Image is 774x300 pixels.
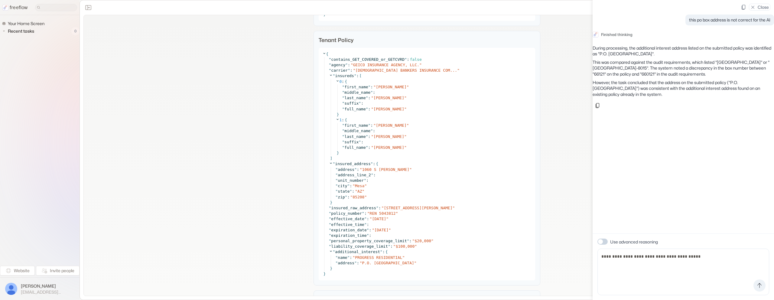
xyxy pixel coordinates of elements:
span: [PERSON_NAME] [373,134,404,139]
span: " [342,129,345,133]
span: " [329,211,331,216]
span: P.O. [GEOGRAPHIC_DATA] [362,261,414,265]
span: unit_number [338,178,364,183]
span: " [368,123,371,128]
p: This was compared against the audit requirements, which listed "[GEOGRAPHIC_DATA]" or "[GEOGRAPHI... [593,59,774,77]
span: " [366,107,368,111]
span: " [342,90,345,95]
span: : [369,233,372,238]
span: [DEMOGRAPHIC_DATA] BANKERS INSURANCE COM... [356,68,457,73]
span: : [373,161,376,167]
span: " [389,228,391,232]
span: " [412,239,415,243]
span: first_name [344,123,368,128]
span: " [336,261,338,265]
span: [PERSON_NAME] [373,145,404,150]
span: " [407,85,409,89]
span: [PERSON_NAME] [21,283,74,289]
span: " [414,261,417,265]
span: " [329,68,331,73]
p: freeflow [10,4,28,11]
span: " [333,249,335,254]
p: During processing, the additional interest address listed on the submitted policy was identified ... [593,45,774,57]
span: : [350,255,352,260]
span: effective_date [331,217,364,221]
span: [PERSON_NAME] [376,85,407,89]
span: " [382,206,384,210]
span: " [362,189,365,194]
p: Use advanced reasoning [610,239,658,245]
span: " [353,184,355,188]
span: } [324,272,326,276]
img: profile [5,283,17,295]
span: " [373,123,376,128]
span: 85208 [353,195,364,199]
span: last_name [344,96,366,100]
span: : [367,217,369,221]
span: { [376,161,378,167]
span: : [379,206,381,210]
span: [DATE] [372,217,386,221]
span: { [345,79,347,84]
span: " [329,244,331,249]
span: " [333,73,335,78]
span: : [370,85,373,89]
span: " [364,217,367,221]
span: " [329,63,331,67]
span: : [348,63,350,67]
span: [STREET_ADDRESS][PERSON_NAME] [384,206,453,210]
span: " [404,145,407,150]
span: 0 [340,79,342,84]
span: " [353,255,355,260]
span: : [390,244,393,249]
span: " [353,68,356,73]
span: : [370,123,373,128]
span: } [330,266,333,271]
span: personal_property_coverage_limit [331,239,407,243]
span: " [345,63,348,67]
span: 1 [340,118,342,122]
span: " [362,211,364,216]
span: " [329,57,331,62]
span: : [373,90,375,95]
span: false [410,57,422,62]
span: " [345,195,347,199]
span: " [348,68,350,73]
span: " [404,107,407,111]
button: Copy message [593,101,602,110]
span: Recent tasks [7,28,36,34]
span: middle_name [344,129,370,133]
span: [EMAIL_ADDRESS][DOMAIN_NAME] [21,289,74,295]
span: " [355,189,357,194]
span: " [386,217,389,221]
span: first_name [344,85,368,89]
span: carrier [331,68,348,73]
span: full_name [344,145,366,150]
span: PROGRESS RESIDENTIAL [355,255,402,260]
span: " [376,206,379,210]
p: Finished thinking [601,31,633,38]
span: " [360,261,362,265]
span: " [329,239,331,243]
span: [PERSON_NAME] [373,107,404,111]
span: " [402,255,405,260]
span: GEICO INSURANCE AGENCY, LLC. [353,63,419,67]
span: suffix [344,140,359,144]
span: " [371,173,373,177]
span: : [347,195,350,199]
span: " [342,85,345,89]
p: Tenant Policy [319,36,535,44]
span: zip [338,195,345,199]
span: " [329,217,331,221]
span: " [371,107,373,111]
span: : [361,101,363,106]
span: contains_GET_COVERED_or_GETCVRD [331,57,405,62]
span: " [404,96,407,100]
span: " [407,123,409,128]
span: : [368,107,371,111]
span: : [367,222,369,227]
span: : [368,145,371,150]
span: city [338,184,347,188]
span: " [453,206,455,210]
span: " [366,145,368,150]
